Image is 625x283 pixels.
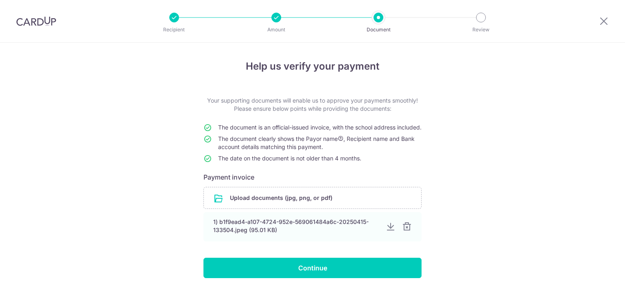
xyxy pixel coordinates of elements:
iframe: Opens a widget where you can find more information [573,259,617,279]
div: Upload documents (jpg, png, or pdf) [203,187,422,209]
h4: Help us verify your payment [203,59,422,74]
p: Document [348,26,409,34]
span: The document clearly shows the Payor name , Recipient name and Bank account details matching this... [218,135,415,150]
input: Continue [203,258,422,278]
p: Review [451,26,511,34]
span: The document is an official-issued invoice, with the school address included. [218,124,422,131]
h6: Payment invoice [203,172,422,182]
img: CardUp [16,16,56,26]
p: Amount [246,26,306,34]
p: Recipient [144,26,204,34]
p: Your supporting documents will enable us to approve your payments smoothly! Please ensure below p... [203,97,422,113]
span: The date on the document is not older than 4 months. [218,155,361,162]
div: 1) b1f9ead4-a107-4724-952e-569061484a6c-20250415-133504.jpeg (95.01 KB) [213,218,379,234]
